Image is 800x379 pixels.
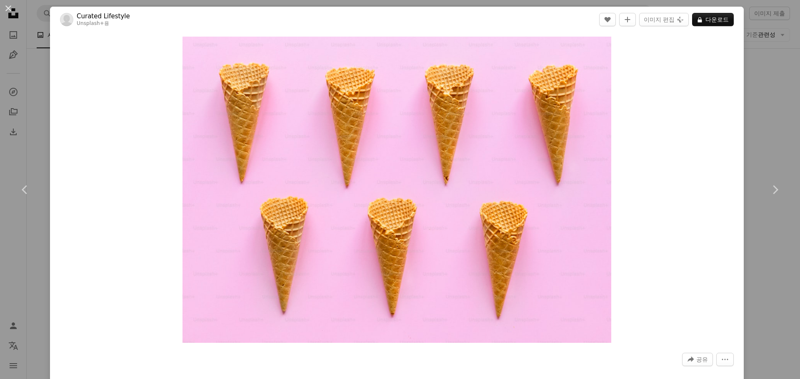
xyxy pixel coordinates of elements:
button: 더 많은 작업 [716,353,734,366]
span: 공유 [696,353,708,366]
a: Curated Lifestyle [77,12,130,20]
button: 좋아요 [599,13,616,26]
img: Curated Lifestyle의 프로필로 이동 [60,13,73,26]
a: Unsplash+ [77,20,104,26]
img: 아이스크림 와플 콘의 조감도 [182,37,611,343]
button: 다운로드 [692,13,734,26]
a: 다음 [750,150,800,230]
button: 컬렉션에 추가 [619,13,636,26]
button: 이 이미지 확대 [182,37,611,343]
button: 이미지 편집 [639,13,689,26]
div: 용 [77,20,130,27]
button: 이 이미지 공유 [682,353,713,366]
